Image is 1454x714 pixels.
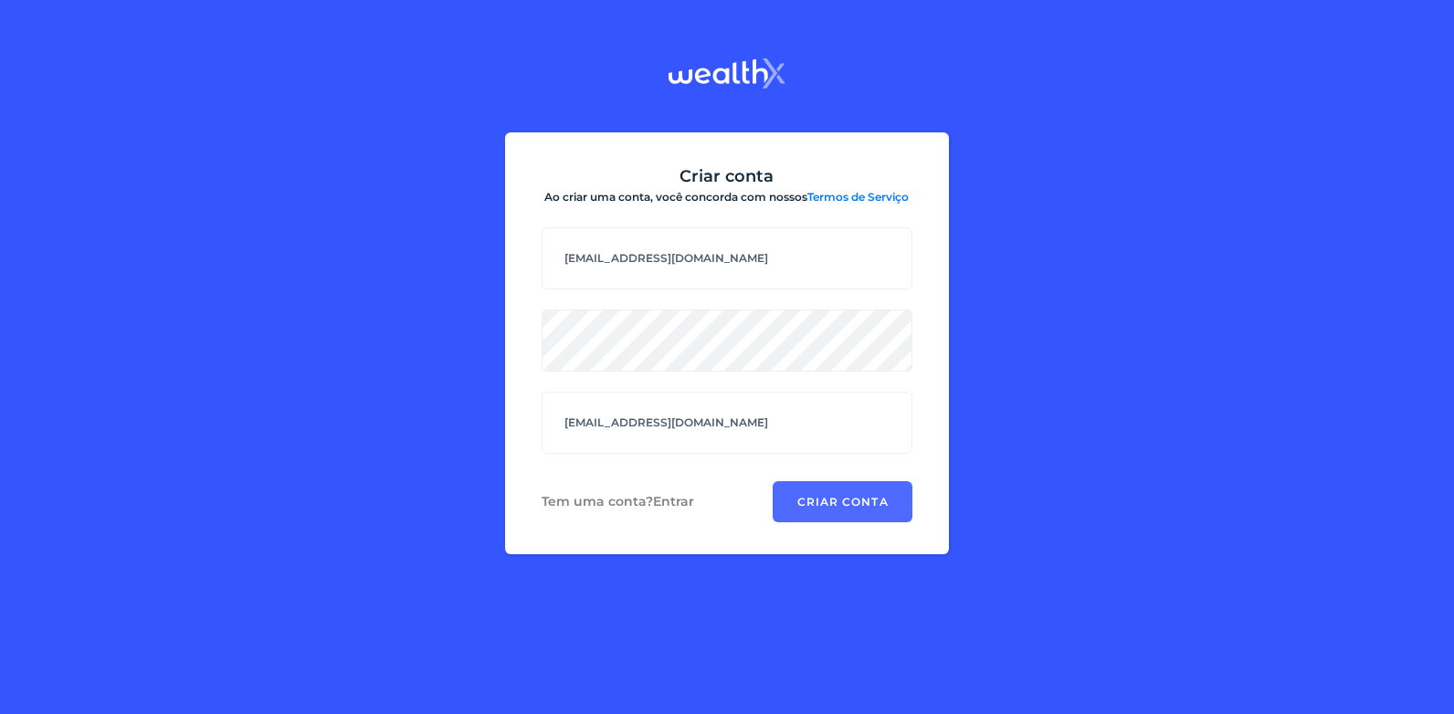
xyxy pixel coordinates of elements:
span: Tem uma conta? [542,492,694,511]
a: Entrar [653,493,694,509]
p: Ao criar uma conta, você concorda com nossos [542,189,912,205]
input: Email [542,392,912,454]
button: Criar conta [773,481,912,522]
font: Criar conta [680,166,774,186]
a: Termos de Serviço [807,190,909,204]
input: Nome de usuário [542,227,912,289]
